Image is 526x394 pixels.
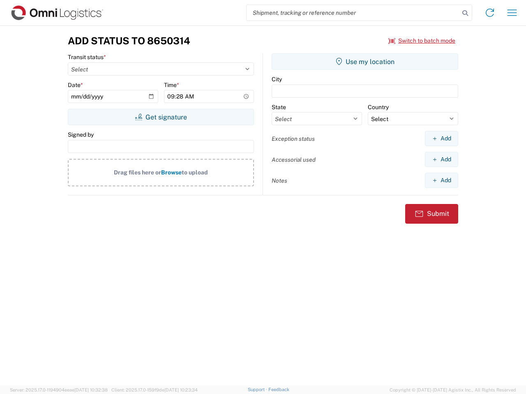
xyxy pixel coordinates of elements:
[368,103,389,111] label: Country
[272,156,316,163] label: Accessorial used
[68,109,254,125] button: Get signature
[111,387,198,392] span: Client: 2025.17.0-159f9de
[164,387,198,392] span: [DATE] 10:23:34
[68,81,83,89] label: Date
[248,387,268,392] a: Support
[268,387,289,392] a: Feedback
[272,76,282,83] label: City
[68,53,106,61] label: Transit status
[425,152,458,167] button: Add
[161,169,182,176] span: Browse
[247,5,459,21] input: Shipment, tracking or reference number
[68,35,190,47] h3: Add Status to 8650314
[182,169,208,176] span: to upload
[114,169,161,176] span: Drag files here or
[68,131,94,138] label: Signed by
[74,387,108,392] span: [DATE] 10:32:38
[390,386,516,394] span: Copyright © [DATE]-[DATE] Agistix Inc., All Rights Reserved
[272,103,286,111] label: State
[272,135,315,142] label: Exception status
[10,387,108,392] span: Server: 2025.17.0-1194904eeae
[425,131,458,146] button: Add
[425,173,458,188] button: Add
[272,177,287,184] label: Notes
[164,81,179,89] label: Time
[272,53,458,70] button: Use my location
[405,204,458,224] button: Submit
[388,34,455,48] button: Switch to batch mode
